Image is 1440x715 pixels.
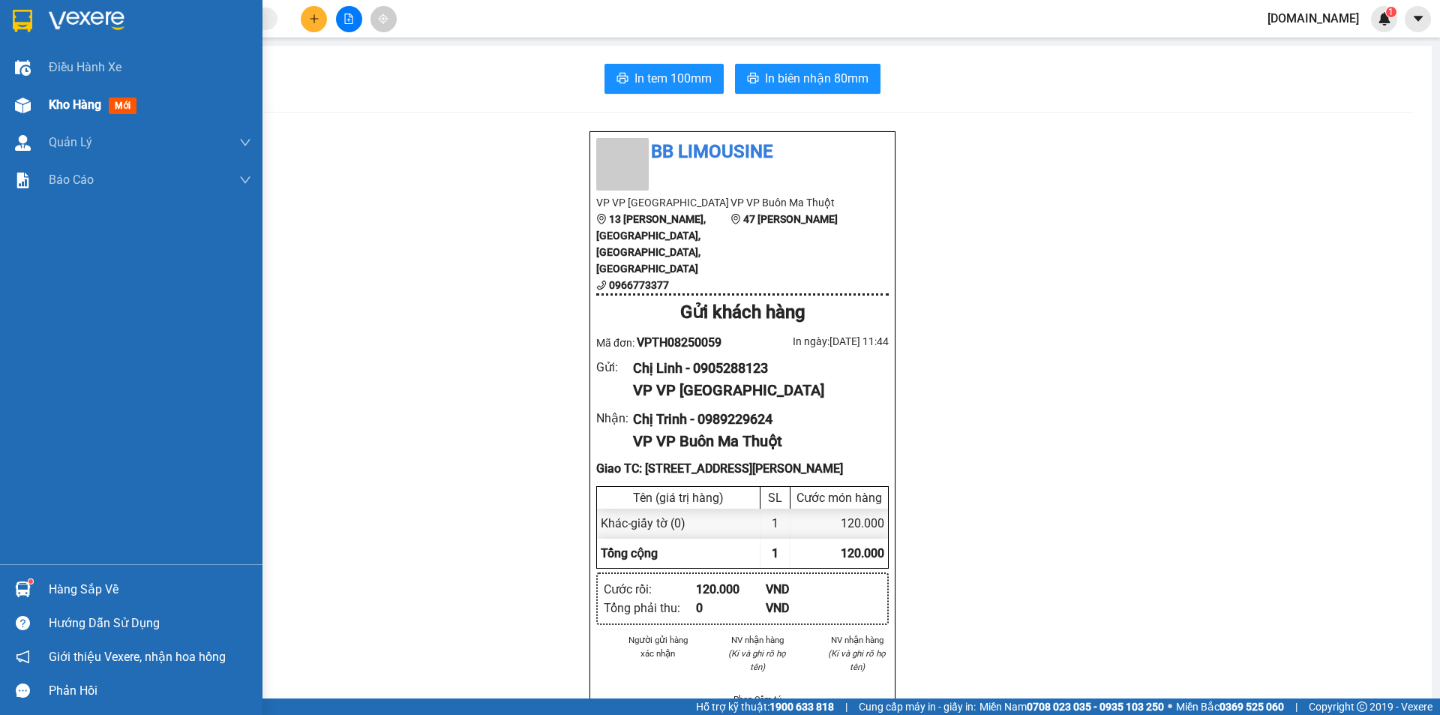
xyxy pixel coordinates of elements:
li: NV nhận hàng [825,633,889,647]
button: plus [301,6,327,32]
div: Gửi khách hàng [596,299,889,327]
span: mới [109,98,136,114]
span: 1 [772,546,778,560]
span: Miền Bắc [1176,698,1284,715]
div: VP VP [GEOGRAPHIC_DATA] [633,379,877,402]
span: [DOMAIN_NAME] [1255,9,1371,28]
span: notification [16,650,30,664]
div: Chị Linh - 0905288123 [633,358,877,379]
span: down [239,174,251,186]
div: Gửi : [596,358,633,377]
span: Giới thiệu Vexere, nhận hoa hồng [49,647,226,666]
button: file-add [336,6,362,32]
span: | [845,698,847,715]
i: (Kí và ghi rõ họ tên) [110,20,145,57]
li: Người gửi hàng xác nhận [626,633,690,660]
div: Nhận : [596,409,633,428]
li: VP VP Buôn Ma Thuột [730,194,865,211]
b: 13 [PERSON_NAME], [GEOGRAPHIC_DATA], [GEOGRAPHIC_DATA], [GEOGRAPHIC_DATA] [596,213,706,275]
img: icon-new-feature [1378,12,1391,26]
span: phone [596,280,607,290]
img: logo-vxr [13,10,32,32]
div: 120.000 [696,580,766,599]
div: 0 [696,599,766,617]
span: Kho hàng [49,98,101,112]
img: warehouse-icon [15,135,31,151]
div: Hướng dẫn sử dụng [49,612,251,635]
div: Chị Trinh - 0989229624 [633,409,877,430]
span: VPTH08250059 [637,335,721,350]
div: Phản hồi [49,680,251,702]
img: warehouse-icon [15,98,31,113]
i: (Kí và ghi rõ họ tên) [182,20,217,57]
strong: 0369 525 060 [1219,701,1284,713]
span: Miền Nam [979,698,1164,715]
div: Cước rồi : [604,580,696,599]
span: printer [747,72,759,86]
button: aim [370,6,397,32]
span: | [1295,698,1297,715]
i: (Kí và ghi rõ họ tên) [728,648,786,672]
li: BB Limousine [596,138,889,167]
span: In tem 100mm [634,69,712,88]
span: question-circle [16,616,30,630]
span: caret-down [1411,12,1425,26]
button: printerIn biên nhận 80mm [735,64,880,94]
span: aim [378,14,388,24]
div: 120.000 [790,509,888,538]
div: Hàng sắp về [49,578,251,601]
img: warehouse-icon [15,581,31,597]
span: printer [616,72,628,86]
span: copyright [1357,701,1367,712]
span: 120.000 [841,546,884,560]
div: Giao TC: [STREET_ADDRESS][PERSON_NAME] [596,459,889,478]
b: 0966773377 [609,279,669,291]
div: Cước món hàng [794,491,884,505]
li: NV nhận hàng [726,633,790,647]
span: ⚪️ [1168,704,1172,710]
li: Phan Cẩm tú [726,692,790,706]
span: 1 [1388,7,1393,17]
div: VP VP Buôn Ma Thuột [633,430,877,453]
div: Tổng phải thu : [604,599,696,617]
span: file-add [343,14,354,24]
span: Cung cấp máy in - giấy in: [859,698,976,715]
img: solution-icon [15,173,31,188]
li: VP VP [GEOGRAPHIC_DATA] [596,194,730,211]
span: In biên nhận 80mm [765,69,868,88]
img: warehouse-icon [15,60,31,76]
strong: 1900 633 818 [769,701,834,713]
sup: 1 [1386,7,1396,17]
span: Hỗ trợ kỹ thuật: [696,698,834,715]
div: VND [766,599,835,617]
span: Quản Lý [49,133,92,152]
span: Khác - giấy tờ (0) [601,516,685,530]
div: SL [764,491,786,505]
button: caret-down [1405,6,1431,32]
div: In ngày: [DATE] 11:44 [742,333,889,350]
span: message [16,683,30,698]
span: Tổng cộng [601,546,658,560]
span: environment [730,214,741,224]
span: down [239,137,251,149]
li: Phan Cẩm tú [109,77,145,104]
div: Tên (giá trị hàng) [601,491,756,505]
span: plus [309,14,319,24]
span: Điều hành xe [49,58,121,77]
div: Mã đơn: [596,333,742,352]
i: (Kí và ghi rõ họ tên) [828,648,886,672]
b: 47 [PERSON_NAME] [743,213,838,225]
div: 1 [760,509,790,538]
sup: 1 [28,579,33,584]
div: VND [766,580,835,599]
button: printerIn tem 100mm [604,64,724,94]
span: Báo cáo [49,170,94,189]
span: environment [596,214,607,224]
strong: 0708 023 035 - 0935 103 250 [1027,701,1164,713]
